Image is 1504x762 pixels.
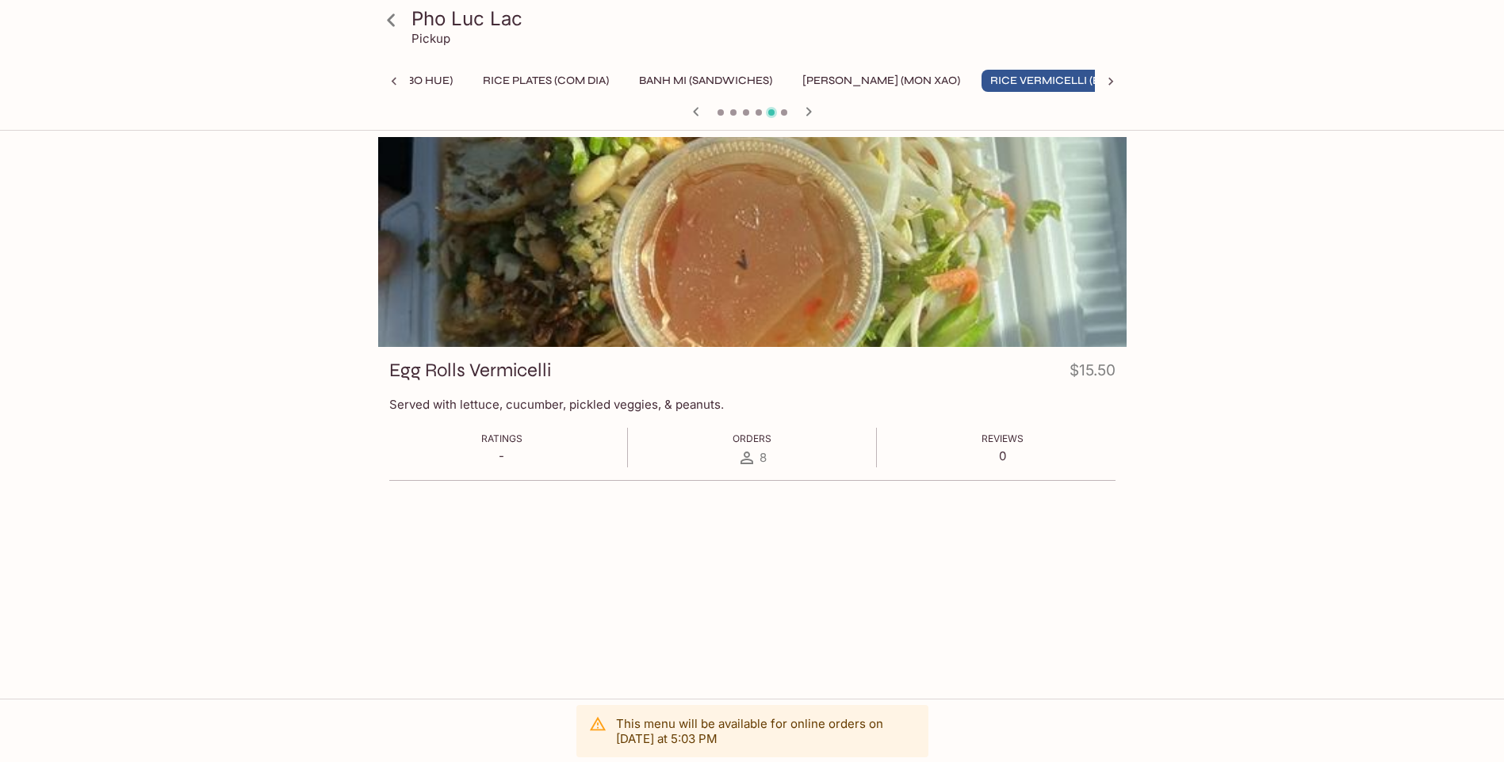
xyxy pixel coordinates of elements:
span: Orders [733,432,771,444]
span: Reviews [982,432,1024,444]
h3: Egg Rolls Vermicelli [389,358,551,383]
p: Served with lettuce, cucumber, pickled veggies, & peanuts. [389,397,1116,412]
h4: $15.50 [1070,358,1116,389]
button: Rice Vermicelli (Bun) [982,70,1129,92]
h3: Pho Luc Lac [411,6,1120,31]
p: 0 [982,448,1024,463]
span: Ratings [481,432,522,444]
span: 8 [760,450,767,465]
p: This menu will be available for online orders on [DATE] at 5:03 PM [616,716,916,746]
div: Egg Rolls Vermicelli [378,137,1127,347]
button: Rice Plates (Com Dia) [474,70,618,92]
p: Pickup [411,31,450,46]
button: [PERSON_NAME] (Mon Xao) [794,70,969,92]
button: Banh Mi (Sandwiches) [630,70,781,92]
p: - [481,448,522,463]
